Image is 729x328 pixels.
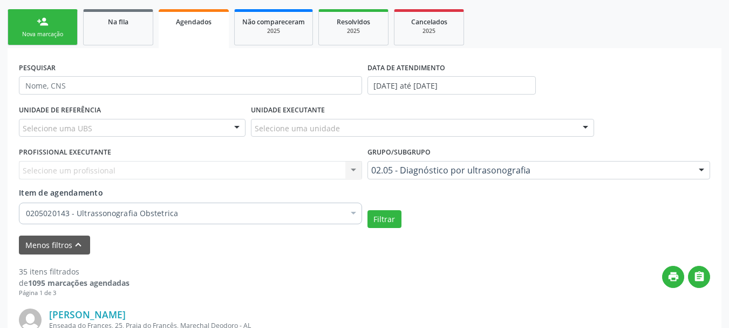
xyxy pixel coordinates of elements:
div: 2025 [242,27,305,35]
input: Selecione um intervalo [367,76,536,95]
label: UNIDADE DE REFERÊNCIA [19,102,101,119]
div: de [19,277,130,289]
div: Nova marcação [16,30,70,38]
button: Filtrar [367,210,401,229]
span: Resolvidos [337,17,370,26]
label: PESQUISAR [19,59,56,76]
label: Grupo/Subgrupo [367,144,431,161]
span: 02.05 - Diagnóstico por ultrasonografia [371,165,689,176]
div: 2025 [402,27,456,35]
div: 2025 [326,27,380,35]
button: print [662,266,684,288]
span: Cancelados [411,17,447,26]
span: Agendados [176,17,212,26]
button: Menos filtroskeyboard_arrow_up [19,236,90,255]
span: Não compareceram [242,17,305,26]
div: Página 1 de 3 [19,289,130,298]
i:  [693,271,705,283]
i: print [667,271,679,283]
span: Selecione uma unidade [255,123,340,134]
label: PROFISSIONAL EXECUTANTE [19,144,111,161]
i: keyboard_arrow_up [72,239,84,251]
span: 0205020143 - Ultrassonografia Obstetrica [26,208,344,219]
strong: 1095 marcações agendadas [28,278,130,288]
span: Na fila [108,17,128,26]
div: 35 itens filtrados [19,266,130,277]
label: DATA DE ATENDIMENTO [367,59,445,76]
a: [PERSON_NAME] [49,309,126,320]
label: UNIDADE EXECUTANTE [251,102,325,119]
input: Nome, CNS [19,76,362,95]
button:  [688,266,710,288]
div: person_add [37,16,49,28]
span: Selecione uma UBS [23,123,92,134]
span: Item de agendamento [19,188,103,198]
